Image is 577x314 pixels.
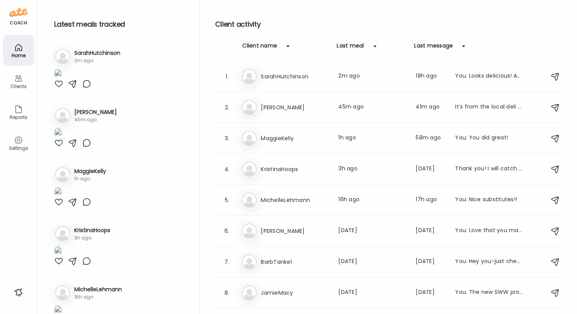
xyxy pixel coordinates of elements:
div: 16h ago [338,195,406,205]
div: 45m ago [74,116,117,123]
img: images%2FPmm2PXbGH0Z5JiI7kyACT0OViMx2%2F26iO4Y6j0ZrhpBdv5BsG%2FNO3Qb2bTUrYs3f6lxv1D_1080 [54,69,62,79]
div: 2. [222,103,231,112]
img: bg-avatar-default.svg [241,285,257,300]
div: 1h ago [74,175,106,182]
div: 5. [222,195,231,205]
h3: [PERSON_NAME] [261,226,329,236]
img: bg-avatar-default.svg [241,69,257,84]
img: images%2FnR0t7EISuYYMJDOB54ce2c9HOZI3%2FjFrWimGEbBLFQIQtzbsY%2FuxmPTLJM58Pmr2l9TWa3_1080 [54,187,62,197]
div: Settings [5,146,33,151]
img: bg-avatar-default.svg [241,131,257,146]
div: 58m ago [416,134,446,143]
h3: MichelleLehmann [74,285,122,294]
div: coach [10,20,27,26]
div: 4. [222,165,231,174]
div: [DATE] [338,288,406,297]
img: bg-avatar-default.svg [55,108,70,123]
div: 41m ago [416,103,446,112]
div: 1h ago [338,134,406,143]
div: 7. [222,257,231,266]
div: 1. [222,72,231,81]
div: You: Nice substitutes!! [455,195,523,205]
div: Thank you! I will catch up on my food journal soon - had a busy afternoon [DATE] and spent most o... [455,165,523,174]
div: You: Hey you-just checking in. How is eveything going? [455,257,523,266]
div: Last meal [337,42,364,54]
div: You: You did great! [455,134,523,143]
h2: Latest meals tracked [54,19,187,30]
img: ate [9,6,28,19]
div: You: Love that you made that choice! [455,226,523,236]
h3: MaggieKelly [261,134,329,143]
h3: SarahHutchinson [261,72,329,81]
img: bg-avatar-default.svg [55,226,70,241]
img: images%2Fk5ZMW9FHcXQur5qotgTX4mCroqJ3%2FEb4uu3gF1aMx1e1qttGQ%2FqdE0IKh68ocIWvUKkWBR_1080 [54,246,62,256]
div: 8. [222,288,231,297]
h3: JamieMacy [261,288,329,297]
div: [DATE] [416,226,446,236]
div: Home [5,53,33,58]
div: [DATE] [416,288,446,297]
div: 6. [222,226,231,236]
div: Last message [414,42,453,54]
h3: KristinaHoops [74,226,110,234]
div: Clients [5,84,33,89]
h3: MaggieKelly [74,167,106,175]
div: [DATE] [338,226,406,236]
h3: BarbTankel [261,257,329,266]
img: bg-avatar-default.svg [55,285,70,300]
div: 45m ago [338,103,406,112]
img: bg-avatar-default.svg [55,49,70,64]
div: Client name [242,42,277,54]
img: bg-avatar-default.svg [241,223,257,239]
div: 3h ago [338,165,406,174]
div: You: The new SWW protein powder is here!!! Click [URL][DOMAIN_NAME] go view and receive a discount! [455,288,523,297]
div: 2m ago [338,72,406,81]
div: 16h ago [74,294,122,300]
h3: SarahHutchinson [74,49,120,57]
h3: [PERSON_NAME] [74,108,117,116]
img: bg-avatar-default.svg [241,192,257,208]
img: bg-avatar-default.svg [241,100,257,115]
img: bg-avatar-default.svg [241,161,257,177]
img: bg-avatar-default.svg [241,254,257,270]
div: 3. [222,134,231,143]
div: [DATE] [416,257,446,266]
h2: Client activity [215,19,565,30]
div: It’s from the local deli so it has a bit more oil than I would normally cook with. [455,103,523,112]
div: Reports [5,115,33,120]
div: 17h ago [416,195,446,205]
img: bg-avatar-default.svg [55,167,70,182]
div: You: Looks delicious! And nice choices! [455,72,523,81]
div: [DATE] [338,257,406,266]
h3: MichelleLehmann [261,195,329,205]
div: 3h ago [74,234,110,241]
h3: KristinaHoops [261,165,329,174]
img: images%2FmZqu9VpagTe18dCbHwWVMLxYdAy2%2FSzVoapFam1cSS175AF1s%2FTmQhJ048aS6hdVJw08fe_1080 [54,128,62,138]
div: [DATE] [416,165,446,174]
h3: [PERSON_NAME] [261,103,329,112]
div: 18h ago [416,72,446,81]
div: 2m ago [74,57,120,64]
